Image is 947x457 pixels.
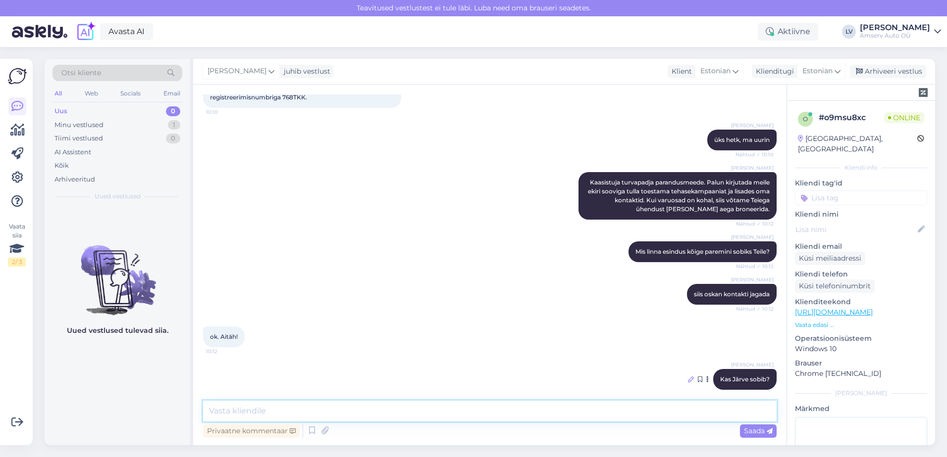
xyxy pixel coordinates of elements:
[67,325,168,336] p: Uued vestlused tulevad siia.
[100,23,153,40] a: Avasta AI
[731,233,774,241] span: [PERSON_NAME]
[795,269,927,279] p: Kliendi telefon
[168,120,180,130] div: 1
[61,68,101,78] span: Otsi kliente
[8,258,26,267] div: 2 / 3
[795,279,875,293] div: Küsi telefoninumbrit
[795,368,927,379] p: Chrome [TECHNICAL_ID]
[731,122,774,129] span: [PERSON_NAME]
[588,179,771,213] span: Kaasistuja turvapadja parandusmeede. Palun kirjutada meile ekiri sooviga tulla toestama tehasekam...
[206,348,243,355] span: 10:12
[54,161,69,171] div: Kõik
[795,163,927,172] div: Kliendi info
[819,112,884,124] div: # o9msu8xc
[803,115,808,123] span: o
[731,164,774,172] span: [PERSON_NAME]
[54,120,104,130] div: Minu vestlused
[795,344,927,354] p: Windows 10
[744,426,773,435] span: Saada
[694,290,770,298] span: siis oskan kontakti jagada
[795,308,873,317] a: [URL][DOMAIN_NAME]
[795,178,927,188] p: Kliendi tag'id
[54,106,67,116] div: Uus
[736,305,774,313] span: Nähtud ✓ 10:12
[842,25,856,39] div: LV
[53,87,64,100] div: All
[758,23,818,41] div: Aktiivne
[802,66,833,77] span: Estonian
[166,134,180,143] div: 0
[795,241,927,252] p: Kliendi email
[795,252,865,265] div: Küsi meiliaadressi
[795,404,927,414] p: Märkmed
[795,320,927,329] p: Vaata edasi ...
[798,134,917,154] div: [GEOGRAPHIC_DATA], [GEOGRAPHIC_DATA]
[118,87,143,100] div: Socials
[8,222,26,267] div: Vaata siia
[45,228,190,317] img: No chats
[54,175,95,184] div: Arhiveeritud
[54,134,103,143] div: Tiimi vestlused
[668,66,692,77] div: Klient
[161,87,182,100] div: Email
[884,112,924,123] span: Online
[860,24,930,32] div: [PERSON_NAME]
[860,24,941,40] a: [PERSON_NAME]Amserv Auto OÜ
[795,333,927,344] p: Operatsioonisüsteem
[795,389,927,398] div: [PERSON_NAME]
[752,66,794,77] div: Klienditugi
[95,192,141,201] span: Uued vestlused
[736,220,774,228] span: Nähtud ✓ 10:12
[795,358,927,368] p: Brauser
[720,375,770,383] span: Kas Järve sobib?
[206,108,243,116] span: 10:10
[731,276,774,283] span: [PERSON_NAME]
[919,88,928,97] img: zendesk
[795,209,927,220] p: Kliendi nimi
[75,21,96,42] img: explore-ai
[166,106,180,116] div: 0
[635,248,770,255] span: Mis linna esindus kõige paremini sobiks Teile?
[737,390,774,398] span: 10:13
[208,66,266,77] span: [PERSON_NAME]
[736,151,774,158] span: Nähtud ✓ 10:10
[860,32,930,40] div: Amserv Auto OÜ
[8,67,27,86] img: Askly Logo
[700,66,731,77] span: Estonian
[795,297,927,307] p: Klienditeekond
[210,333,238,340] span: ok. Aitäh!
[203,424,300,438] div: Privaatne kommentaar
[850,65,926,78] div: Arhiveeri vestlus
[280,66,330,77] div: juhib vestlust
[736,263,774,270] span: Nähtud ✓ 10:12
[795,190,927,205] input: Lisa tag
[795,224,916,235] input: Lisa nimi
[54,147,91,157] div: AI Assistent
[83,87,100,100] div: Web
[731,361,774,368] span: [PERSON_NAME]
[714,136,770,143] span: üks hetk, ma uurin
